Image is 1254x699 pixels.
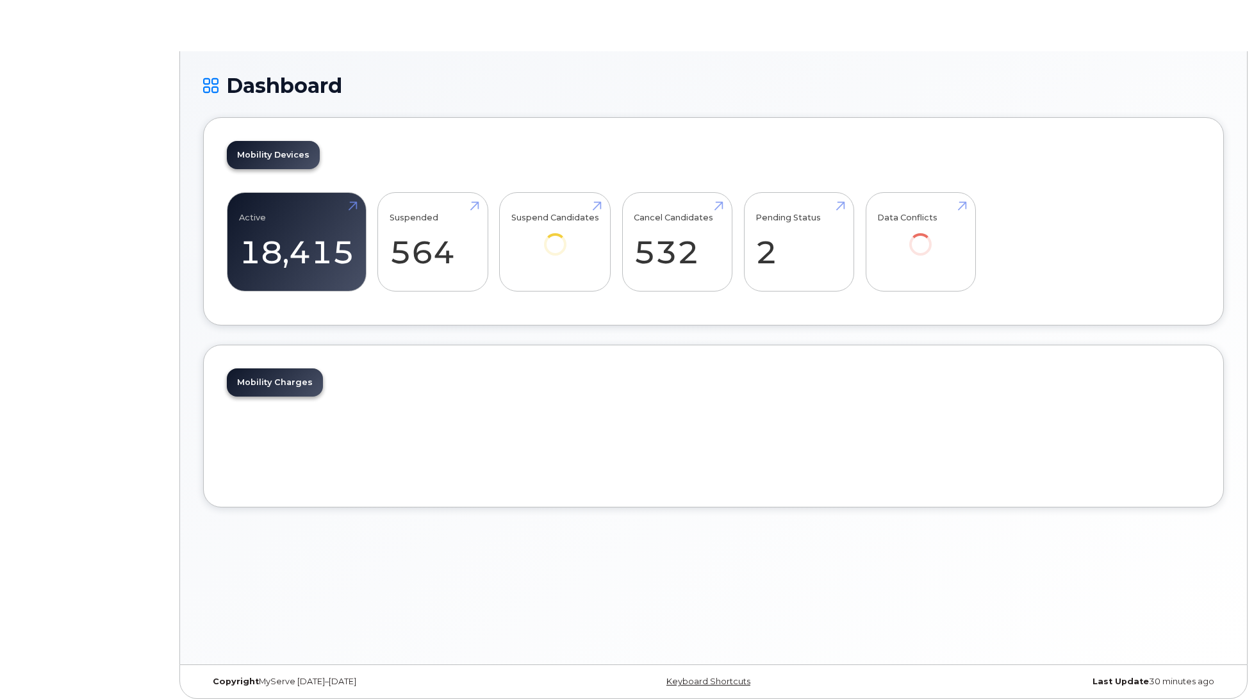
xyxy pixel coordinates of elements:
[227,368,323,397] a: Mobility Charges
[755,200,842,284] a: Pending Status 2
[213,677,259,686] strong: Copyright
[227,141,320,169] a: Mobility Devices
[203,74,1224,97] h1: Dashboard
[634,200,720,284] a: Cancel Candidates 532
[511,200,599,274] a: Suspend Candidates
[390,200,476,284] a: Suspended 564
[239,200,354,284] a: Active 18,415
[1093,677,1149,686] strong: Last Update
[877,200,964,274] a: Data Conflicts
[884,677,1224,687] div: 30 minutes ago
[203,677,543,687] div: MyServe [DATE]–[DATE]
[666,677,750,686] a: Keyboard Shortcuts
